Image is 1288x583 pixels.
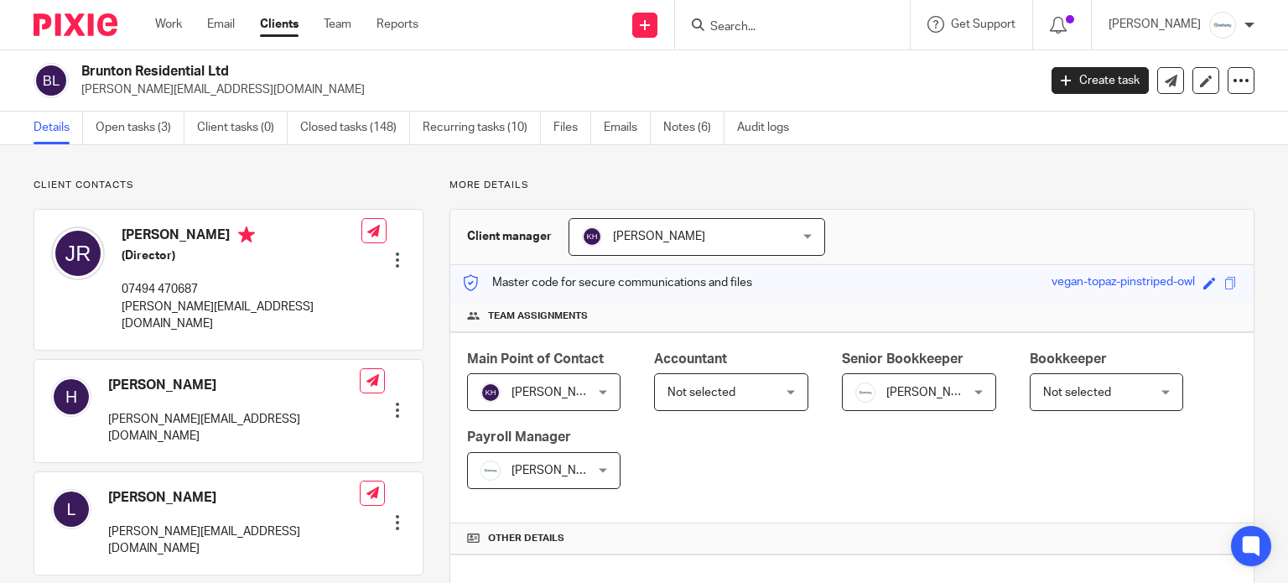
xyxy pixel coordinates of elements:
span: Team assignments [488,310,588,323]
p: [PERSON_NAME][EMAIL_ADDRESS][DOMAIN_NAME] [81,81,1026,98]
a: Email [207,16,235,33]
p: [PERSON_NAME][EMAIL_ADDRESS][DOMAIN_NAME] [108,523,360,558]
h4: [PERSON_NAME] [108,377,360,394]
p: 07494 470687 [122,281,361,298]
a: Audit logs [737,112,802,144]
a: Notes (6) [663,112,724,144]
div: vegan-topaz-pinstriped-owl [1052,273,1195,293]
span: [PERSON_NAME] [512,387,604,398]
img: Infinity%20Logo%20with%20Whitespace%20.png [855,383,875,403]
h4: [PERSON_NAME] [108,489,360,507]
span: Bookkeeper [1030,352,1107,366]
span: Not selected [1043,387,1111,398]
span: Accountant [654,352,727,366]
i: Primary [238,226,255,243]
img: Infinity%20Logo%20with%20Whitespace%20.png [1209,12,1236,39]
a: Reports [377,16,418,33]
a: Clients [260,16,299,33]
a: Open tasks (3) [96,112,184,144]
img: svg%3E [582,226,602,247]
a: Closed tasks (148) [300,112,410,144]
span: [PERSON_NAME] [613,231,705,242]
h2: Brunton Residential Ltd [81,63,838,81]
a: Create task [1052,67,1149,94]
p: Master code for secure communications and files [463,274,752,291]
span: [PERSON_NAME] [512,465,604,476]
span: Get Support [951,18,1015,30]
p: [PERSON_NAME][EMAIL_ADDRESS][DOMAIN_NAME] [122,299,361,333]
p: [PERSON_NAME][EMAIL_ADDRESS][DOMAIN_NAME] [108,411,360,445]
h5: (Director) [122,247,361,264]
p: More details [449,179,1254,192]
span: Main Point of Contact [467,352,604,366]
a: Files [553,112,591,144]
img: svg%3E [480,383,501,403]
a: Work [155,16,182,33]
span: Payroll Manager [467,430,571,444]
a: Recurring tasks (10) [423,112,541,144]
p: Client contacts [34,179,423,192]
img: Pixie [34,13,117,36]
span: Senior Bookkeeper [842,352,963,366]
a: Team [324,16,351,33]
img: svg%3E [34,63,69,98]
img: svg%3E [51,489,91,529]
h4: [PERSON_NAME] [122,226,361,247]
h3: Client manager [467,228,552,245]
a: Details [34,112,83,144]
img: svg%3E [51,226,105,280]
input: Search [709,20,860,35]
span: [PERSON_NAME] [886,387,979,398]
img: svg%3E [51,377,91,417]
a: Client tasks (0) [197,112,288,144]
a: Emails [604,112,651,144]
p: [PERSON_NAME] [1109,16,1201,33]
img: Infinity%20Logo%20with%20Whitespace%20.png [480,461,501,481]
span: Not selected [667,387,735,398]
span: Other details [488,532,564,545]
